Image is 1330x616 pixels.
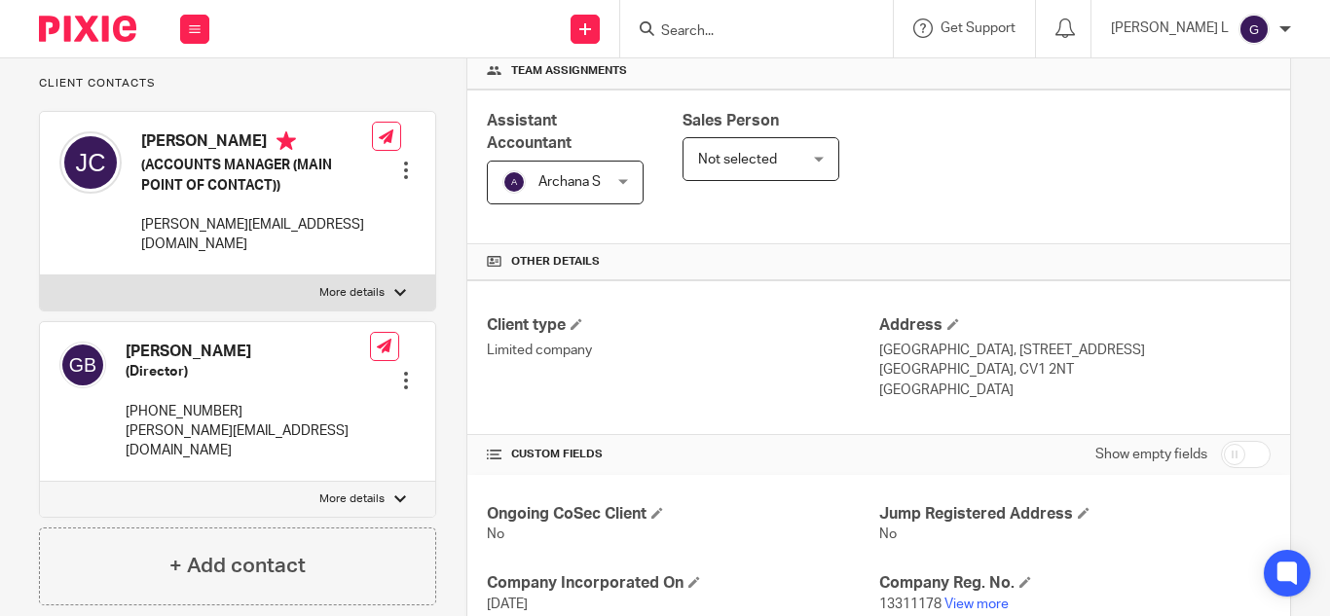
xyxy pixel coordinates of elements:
[487,504,878,525] h4: Ongoing CoSec Client
[169,551,306,581] h4: + Add contact
[487,598,528,611] span: [DATE]
[141,215,372,255] p: [PERSON_NAME][EMAIL_ADDRESS][DOMAIN_NAME]
[879,360,1271,380] p: [GEOGRAPHIC_DATA], CV1 2NT
[487,527,504,541] span: No
[319,491,385,507] p: More details
[1238,14,1270,45] img: svg%3E
[141,156,372,196] h5: (ACCOUNTS MANAGER (MAIN POINT OF CONTACT))
[141,131,372,156] h4: [PERSON_NAME]
[319,285,385,301] p: More details
[39,76,436,91] p: Client contacts
[1095,445,1207,464] label: Show empty fields
[39,16,136,42] img: Pixie
[511,254,600,270] span: Other details
[1111,18,1229,38] p: [PERSON_NAME] L
[879,504,1271,525] h4: Jump Registered Address
[941,21,1016,35] span: Get Support
[879,573,1271,594] h4: Company Reg. No.
[879,380,1271,400] p: [GEOGRAPHIC_DATA]
[944,598,1009,611] a: View more
[126,421,370,461] p: [PERSON_NAME][EMAIL_ADDRESS][DOMAIN_NAME]
[502,170,526,194] img: svg%3E
[126,342,370,362] h4: [PERSON_NAME]
[698,153,777,166] span: Not selected
[538,175,601,189] span: Archana S
[277,131,296,151] i: Primary
[487,447,878,462] h4: CUSTOM FIELDS
[59,342,106,388] img: svg%3E
[487,315,878,336] h4: Client type
[879,527,897,541] span: No
[659,23,834,41] input: Search
[879,315,1271,336] h4: Address
[511,63,627,79] span: Team assignments
[879,341,1271,360] p: [GEOGRAPHIC_DATA], [STREET_ADDRESS]
[879,598,942,611] span: 13311178
[487,341,878,360] p: Limited company
[487,573,878,594] h4: Company Incorporated On
[59,131,122,194] img: svg%3E
[126,402,370,421] p: [PHONE_NUMBER]
[126,362,370,381] h5: (Director)
[683,113,779,128] span: Sales Person
[487,113,572,151] span: Assistant Accountant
